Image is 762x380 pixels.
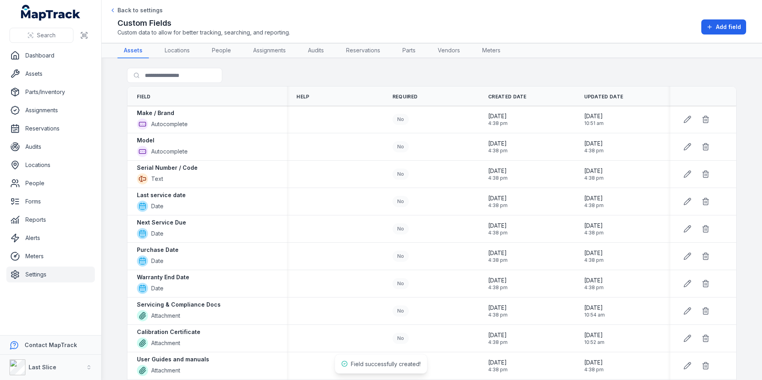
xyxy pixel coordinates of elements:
[488,194,508,209] time: 12/06/2025, 4:38:32 pm
[584,249,604,257] span: [DATE]
[488,167,508,181] time: 12/06/2025, 4:38:32 pm
[296,94,309,100] span: Help
[6,121,95,136] a: Reservations
[488,222,508,230] span: [DATE]
[488,175,508,181] span: 4:38 pm
[584,148,604,154] span: 4:38 pm
[488,359,508,367] span: [DATE]
[6,157,95,173] a: Locations
[137,164,198,172] strong: Serial Number / Code
[6,194,95,209] a: Forms
[488,167,508,175] span: [DATE]
[117,6,163,14] span: Back to settings
[137,136,154,144] strong: Model
[117,43,149,58] a: Assets
[393,278,409,289] div: No
[584,140,604,148] span: [DATE]
[584,175,604,181] span: 4:38 pm
[340,43,387,58] a: Reservations
[716,23,741,31] span: Add field
[151,230,164,238] span: Date
[488,249,508,257] span: [DATE]
[6,248,95,264] a: Meters
[6,66,95,82] a: Assets
[584,230,604,236] span: 4:38 pm
[6,267,95,282] a: Settings
[393,223,409,234] div: No
[158,43,196,58] a: Locations
[584,94,623,100] span: Updated Date
[488,112,508,120] span: [DATE]
[488,304,508,312] span: [DATE]
[393,169,409,180] div: No
[137,219,186,226] strong: Next Service Due
[701,19,746,35] button: Add field
[584,331,604,339] span: [DATE]
[206,43,237,58] a: People
[29,364,56,370] strong: Last Slice
[488,222,508,236] time: 12/06/2025, 4:38:32 pm
[584,194,604,202] span: [DATE]
[396,43,422,58] a: Parts
[6,102,95,118] a: Assignments
[488,276,508,291] time: 12/06/2025, 4:38:32 pm
[584,167,604,181] time: 12/06/2025, 4:38:32 pm
[584,276,604,291] time: 12/06/2025, 4:38:32 pm
[151,257,164,265] span: Date
[137,109,174,117] strong: Make / Brand
[584,359,604,373] time: 12/06/2025, 4:38:32 pm
[6,139,95,155] a: Audits
[584,257,604,263] span: 4:38 pm
[393,141,409,152] div: No
[6,230,95,246] a: Alerts
[488,331,508,345] time: 12/06/2025, 4:38:32 pm
[584,312,605,318] span: 10:54 am
[488,249,508,263] time: 12/06/2025, 4:38:32 pm
[488,194,508,202] span: [DATE]
[351,361,421,367] span: Field successfully created!
[488,359,508,373] time: 12/06/2025, 4:38:32 pm
[6,212,95,228] a: Reports
[584,120,604,127] span: 10:51 am
[488,202,508,209] span: 4:38 pm
[151,339,180,347] span: Attachment
[488,230,508,236] span: 4:38 pm
[488,140,508,148] span: [DATE]
[584,304,605,312] span: [DATE]
[488,367,508,373] span: 4:38 pm
[584,112,604,127] time: 27/06/2025, 10:51:10 am
[393,114,409,125] div: No
[6,175,95,191] a: People
[584,339,604,345] span: 10:52 am
[6,48,95,63] a: Dashboard
[151,284,164,292] span: Date
[247,43,292,58] a: Assignments
[488,331,508,339] span: [DATE]
[584,112,604,120] span: [DATE]
[488,257,508,263] span: 4:38 pm
[393,333,409,344] div: No
[584,194,604,209] time: 12/06/2025, 4:38:32 pm
[584,331,604,345] time: 27/06/2025, 10:52:56 am
[117,29,290,36] span: Custom data to allow for better tracking, searching, and reporting.
[584,284,604,291] span: 4:38 pm
[584,304,605,318] time: 27/06/2025, 10:54:02 am
[488,140,508,154] time: 12/06/2025, 4:38:32 pm
[488,112,508,127] time: 12/06/2025, 4:38:32 pm
[25,342,77,348] strong: Contact MapTrack
[476,43,507,58] a: Meters
[151,312,180,320] span: Attachment
[488,304,508,318] time: 12/06/2025, 4:38:32 pm
[302,43,330,58] a: Audits
[584,276,604,284] span: [DATE]
[488,120,508,127] span: 4:38 pm
[584,167,604,175] span: [DATE]
[488,276,508,284] span: [DATE]
[37,31,56,39] span: Search
[488,94,527,100] span: Created Date
[117,17,290,29] h2: Custom Fields
[393,94,418,100] span: Required
[10,28,73,43] button: Search
[137,191,186,199] strong: Last service date
[584,222,604,236] time: 12/06/2025, 4:38:32 pm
